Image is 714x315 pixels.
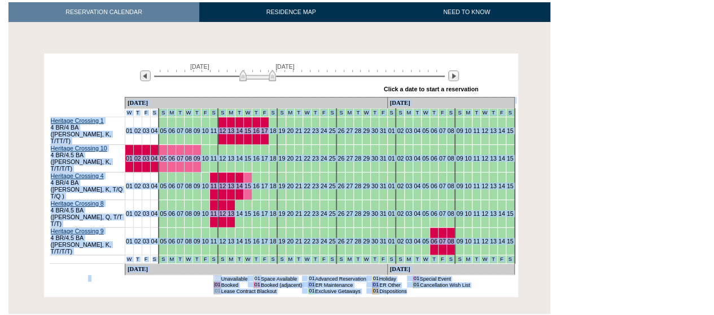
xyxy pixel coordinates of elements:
[362,145,371,172] td: 29
[244,228,252,255] td: 15
[422,200,430,228] td: 05
[446,145,455,172] td: 08
[252,200,260,228] td: 16
[464,117,472,145] td: 10
[269,109,277,117] td: Mountains Mud Season - Fall 2025
[295,117,303,145] td: 21
[134,155,141,162] a: 02
[481,117,489,145] td: 12
[383,2,550,22] a: NEED TO KNOW
[168,228,176,255] td: 06
[244,145,252,172] td: 15
[151,155,158,162] a: 04
[370,109,379,117] td: Mountains Mud Season - Fall 2025
[275,63,295,70] span: [DATE]
[311,117,319,145] td: 23
[260,200,269,228] td: 17
[260,228,269,255] td: 17
[140,70,151,81] img: Previous
[481,200,489,228] td: 12
[379,200,387,228] td: 31
[481,228,489,255] td: 12
[184,228,192,255] td: 08
[362,117,371,145] td: 29
[439,238,446,245] a: 07
[430,172,438,200] td: 06
[142,255,150,264] td: F
[201,200,209,228] td: 10
[252,109,260,117] td: Mountains Mud Season - Fall 2025
[354,200,362,228] td: 28
[396,145,404,172] td: 02
[413,200,422,228] td: 04
[192,228,201,255] td: 09
[150,255,159,264] td: S
[497,109,506,117] td: Mountains Mud Season - Fall 2025
[387,200,396,228] td: 01
[50,117,125,145] td: 4 BR/4 BA ([PERSON_NAME], K, T/TT/T)
[489,172,497,200] td: 13
[190,63,209,70] span: [DATE]
[506,228,514,255] td: 15
[201,145,209,172] td: 10
[362,200,371,228] td: 29
[199,2,383,22] a: RESIDENCE MAP
[260,145,269,172] td: 17
[328,228,336,255] td: 25
[387,172,396,200] td: 01
[506,200,514,228] td: 15
[464,109,472,117] td: Mountains Mud Season - Fall 2025
[303,109,312,117] td: Mountains Mud Season - Fall 2025
[370,145,379,172] td: 30
[303,228,312,255] td: 22
[244,200,252,228] td: 15
[448,238,454,245] a: 08
[269,117,277,145] td: 18
[405,145,413,172] td: 03
[430,145,438,172] td: 06
[430,200,438,228] td: 06
[142,117,150,145] td: 03
[387,109,396,117] td: Mountains Mud Season - Fall 2025
[184,117,192,145] td: 08
[192,109,201,117] td: Mountains Mud Season - Fall 2025
[481,172,489,200] td: 12
[354,228,362,255] td: 28
[396,200,404,228] td: 02
[405,109,413,117] td: Mountains Mud Season - Fall 2025
[387,145,396,172] td: 01
[235,145,244,172] td: 14
[303,145,312,172] td: 22
[431,238,437,245] a: 06
[125,255,133,264] td: W
[455,172,463,200] td: 09
[319,109,328,117] td: Mountains Mud Season - Fall 2025
[50,228,125,255] td: 4 BR/4.5 BA ([PERSON_NAME], K, T/T/T/T)
[438,109,446,117] td: Mountains Mud Season - Fall 2025
[396,117,404,145] td: 02
[345,200,354,228] td: 27
[438,200,446,228] td: 07
[150,117,159,145] td: 04
[176,117,185,145] td: 07
[133,228,142,255] td: 02
[370,200,379,228] td: 30
[168,155,175,162] a: 06
[464,200,472,228] td: 10
[261,127,268,134] a: 17
[379,172,387,200] td: 31
[201,109,209,117] td: Mountains Mud Season - Fall 2025
[422,109,430,117] td: Mountains Mud Season - Fall 2025
[133,200,142,228] td: 02
[464,228,472,255] td: 10
[446,200,455,228] td: 08
[201,117,209,145] td: 10
[209,145,218,172] td: 11
[277,109,286,117] td: Mountains Mud Season - Fall 2025
[446,109,455,117] td: Mountains Mud Season - Fall 2025
[413,117,422,145] td: 04
[286,200,295,228] td: 20
[379,109,387,117] td: Mountains Mud Season - Fall 2025
[438,145,446,172] td: 07
[125,109,133,117] td: W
